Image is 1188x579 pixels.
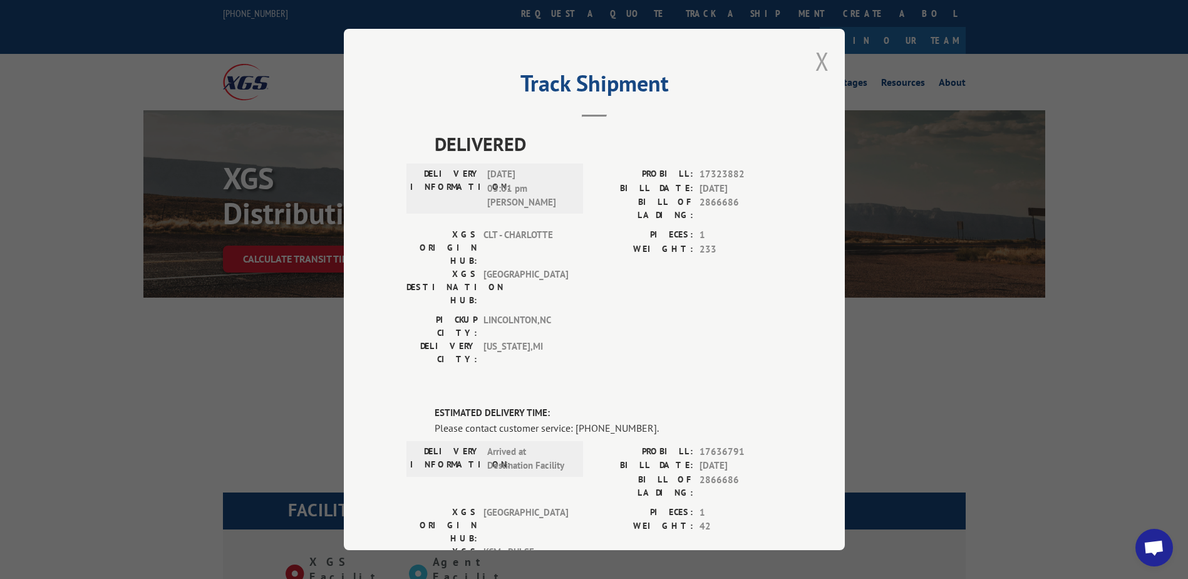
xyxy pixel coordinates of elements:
[700,473,782,499] span: 2866686
[594,243,693,257] label: WEIGHT:
[410,167,481,210] label: DELIVERY INFORMATION:
[410,445,481,473] label: DELIVERY INFORMATION:
[700,459,782,473] span: [DATE]
[487,445,572,473] span: Arrived at Destination Facility
[1135,529,1173,566] div: Open chat
[435,420,782,436] div: Please contact customer service: [PHONE_NUMBER].
[483,506,568,545] span: [GEOGRAPHIC_DATA]
[594,182,693,196] label: BILL DATE:
[700,506,782,520] span: 1
[406,75,782,98] h2: Track Shipment
[406,228,477,268] label: XGS ORIGIN HUB:
[483,313,568,340] span: LINCOLNTON , NC
[483,340,568,366] span: [US_STATE] , MI
[406,340,477,366] label: DELIVERY CITY:
[487,167,572,210] span: [DATE] 03:01 pm [PERSON_NAME]
[594,228,693,243] label: PIECES:
[700,445,782,459] span: 17636791
[406,313,477,340] label: PICKUP CITY:
[594,519,693,534] label: WEIGHT:
[594,196,693,222] label: BILL OF LADING:
[483,268,568,307] span: [GEOGRAPHIC_DATA]
[406,268,477,307] label: XGS DESTINATION HUB:
[700,182,782,196] span: [DATE]
[700,167,782,182] span: 17323882
[483,228,568,268] span: CLT - CHARLOTTE
[594,473,693,499] label: BILL OF LADING:
[594,445,693,459] label: PROBILL:
[700,519,782,534] span: 42
[815,44,829,78] button: Close modal
[594,506,693,520] label: PIECES:
[700,243,782,257] span: 233
[406,506,477,545] label: XGS ORIGIN HUB:
[700,196,782,222] span: 2866686
[435,130,782,158] span: DELIVERED
[594,167,693,182] label: PROBILL:
[594,459,693,473] label: BILL DATE:
[435,406,782,420] label: ESTIMATED DELIVERY TIME:
[700,228,782,243] span: 1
